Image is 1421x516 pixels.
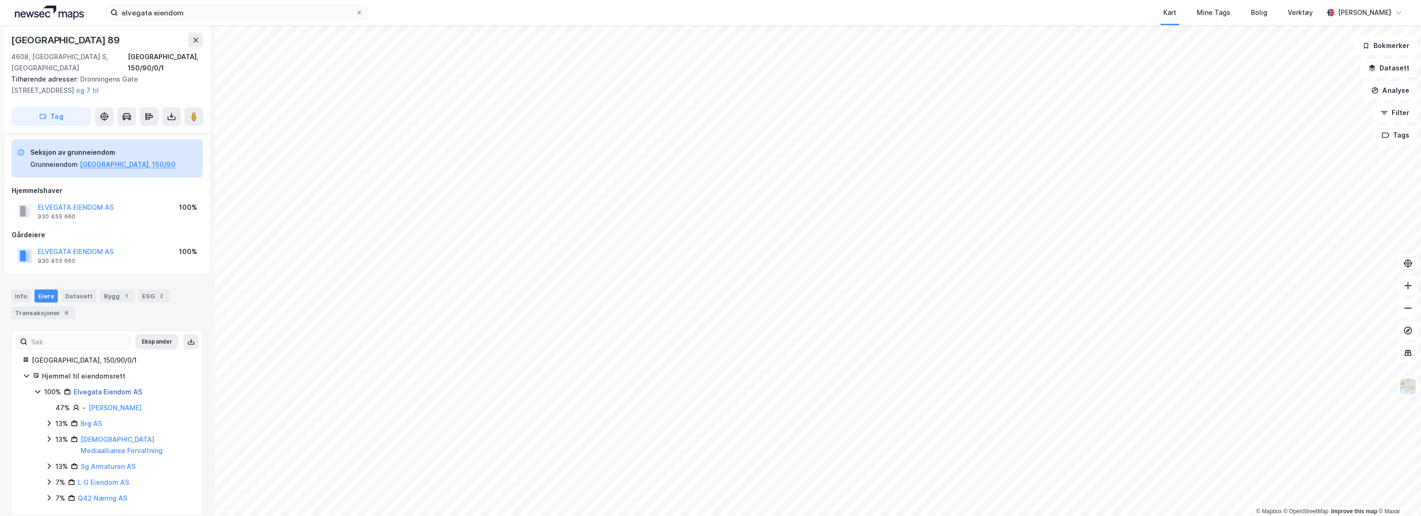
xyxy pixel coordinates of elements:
[122,291,131,301] div: 1
[82,402,86,413] div: -
[118,6,356,20] input: Søk på adresse, matrikkel, gårdeiere, leietakere eller personer
[1251,7,1267,18] div: Bolig
[34,289,58,303] div: Eiere
[74,388,142,396] a: Elvegata Eiendom AS
[44,386,61,398] div: 100%
[80,159,176,170] button: [GEOGRAPHIC_DATA], 150/90
[157,291,166,301] div: 2
[1163,7,1176,18] div: Kart
[1354,36,1417,55] button: Bokmerker
[30,159,78,170] div: Grunneiendom
[11,306,75,319] div: Transaksjoner
[11,33,122,48] div: [GEOGRAPHIC_DATA] 89
[12,185,203,196] div: Hjemmelshaver
[11,107,91,126] button: Tag
[1374,471,1421,516] div: Kontrollprogram for chat
[11,74,196,96] div: Dronningens Gate [STREET_ADDRESS]
[100,289,135,303] div: Bygg
[38,257,76,265] div: 930 455 660
[1338,7,1391,18] div: [PERSON_NAME]
[55,493,65,504] div: 7%
[1373,103,1417,122] button: Filter
[136,334,178,349] button: Ekspander
[1399,378,1417,395] img: Z
[55,418,68,429] div: 13%
[27,335,130,349] input: Søk
[179,246,197,257] div: 100%
[138,289,170,303] div: ESG
[62,308,71,317] div: 6
[179,202,197,213] div: 100%
[55,477,65,488] div: 7%
[1331,508,1377,515] a: Improve this map
[1374,471,1421,516] iframe: Chat Widget
[11,289,31,303] div: Info
[11,51,128,74] div: 4608, [GEOGRAPHIC_DATA] S, [GEOGRAPHIC_DATA]
[11,75,80,83] span: Tilhørende adresser:
[81,462,136,470] a: Sg Armaturen AS
[15,6,84,20] img: logo.a4113a55bc3d86da70a041830d287a7e.svg
[1360,59,1417,77] button: Datasett
[1288,7,1313,18] div: Verktøy
[32,355,192,366] div: [GEOGRAPHIC_DATA], 150/90/0/1
[78,478,129,486] a: L G Eiendom AS
[1374,126,1417,144] button: Tags
[62,289,96,303] div: Datasett
[1363,81,1417,100] button: Analyse
[38,213,76,220] div: 930 455 660
[1284,508,1329,515] a: OpenStreetMap
[78,494,127,502] a: Q42 Næring AS
[1197,7,1230,18] div: Mine Tags
[89,404,142,412] a: [PERSON_NAME]
[30,147,176,158] div: Seksjon av grunneiendom
[1256,508,1282,515] a: Mapbox
[42,371,192,382] div: Hjemmel til eiendomsrett
[12,229,203,241] div: Gårdeiere
[81,435,163,454] a: [DEMOGRAPHIC_DATA] Mediaallianse Forvaltning
[81,420,102,427] a: Brg AS
[128,51,203,74] div: [GEOGRAPHIC_DATA], 150/90/0/1
[55,461,68,472] div: 13%
[55,402,70,413] div: 47%
[55,434,68,445] div: 13%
